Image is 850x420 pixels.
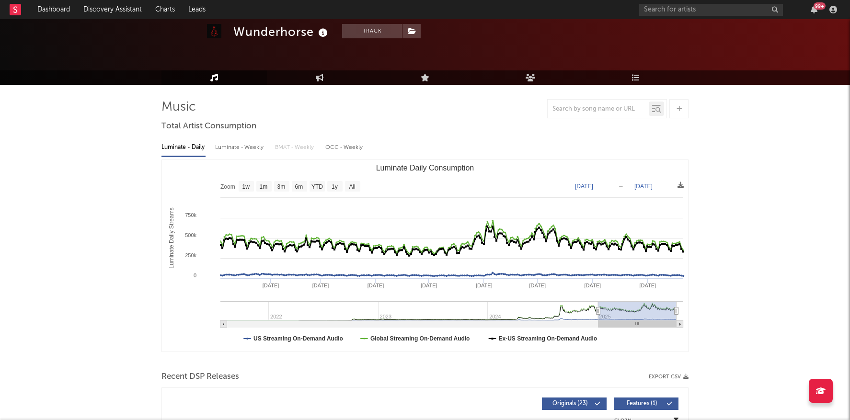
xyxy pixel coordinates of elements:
[649,374,689,380] button: Export CSV
[342,24,402,38] button: Track
[548,401,592,407] span: Originals ( 23 )
[368,283,384,288] text: [DATE]
[161,121,256,132] span: Total Artist Consumption
[215,139,265,156] div: Luminate - Weekly
[814,2,826,10] div: 99 +
[575,183,593,190] text: [DATE]
[161,139,206,156] div: Luminate - Daily
[639,4,783,16] input: Search for artists
[614,397,678,410] button: Features(1)
[421,283,437,288] text: [DATE]
[194,272,196,278] text: 0
[253,335,343,342] text: US Streaming On-Demand Audio
[618,183,624,190] text: →
[260,183,268,190] text: 1m
[185,212,196,218] text: 750k
[542,397,607,410] button: Originals(23)
[295,183,303,190] text: 6m
[811,6,817,13] button: 99+
[634,183,653,190] text: [DATE]
[476,283,493,288] text: [DATE]
[220,183,235,190] text: Zoom
[332,183,338,190] text: 1y
[311,183,323,190] text: YTD
[233,24,330,40] div: Wunderhorse
[242,183,250,190] text: 1w
[185,252,196,258] text: 250k
[161,371,239,383] span: Recent DSP Releases
[370,335,470,342] text: Global Streaming On-Demand Audio
[168,207,175,268] text: Luminate Daily Streams
[349,183,355,190] text: All
[312,283,329,288] text: [DATE]
[162,160,688,352] svg: Luminate Daily Consumption
[185,232,196,238] text: 500k
[620,401,664,407] span: Features ( 1 )
[529,283,546,288] text: [DATE]
[277,183,286,190] text: 3m
[376,164,474,172] text: Luminate Daily Consumption
[325,139,364,156] div: OCC - Weekly
[584,283,601,288] text: [DATE]
[499,335,597,342] text: Ex-US Streaming On-Demand Audio
[639,283,656,288] text: [DATE]
[548,105,649,113] input: Search by song name or URL
[263,283,279,288] text: [DATE]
